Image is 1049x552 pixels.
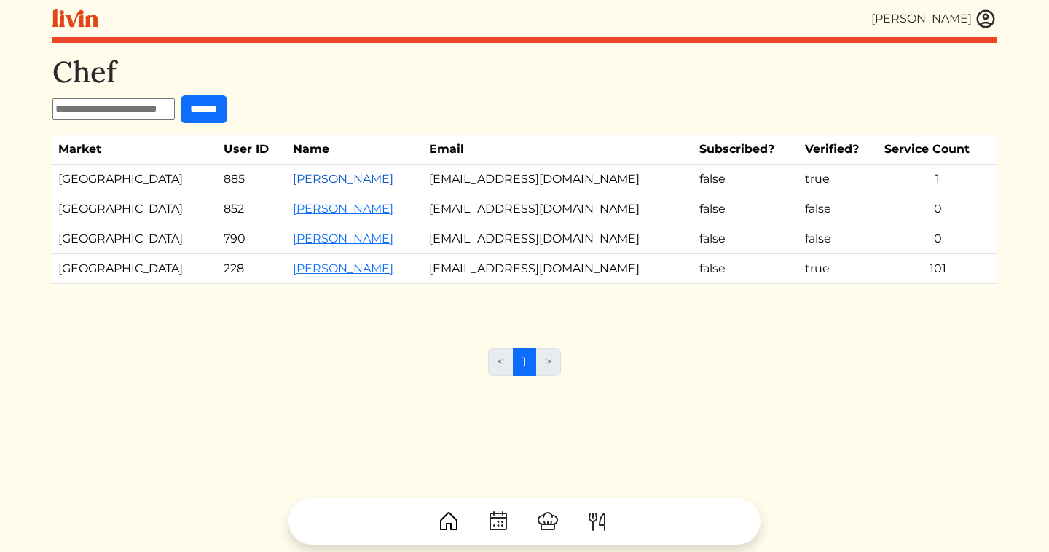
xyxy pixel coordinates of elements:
td: 228 [218,254,287,284]
img: ForkKnife-55491504ffdb50bab0c1e09e7649658475375261d09fd45db06cec23bce548bf.svg [586,510,609,533]
td: 0 [879,224,997,254]
a: [PERSON_NAME] [293,232,393,245]
a: 1 [513,348,536,376]
nav: Page [488,348,561,387]
th: Subscribed? [694,135,799,165]
td: 852 [218,194,287,224]
th: Email [423,135,694,165]
td: false [694,165,799,194]
a: [PERSON_NAME] [293,261,393,275]
div: [PERSON_NAME] [871,10,972,28]
td: true [799,165,879,194]
th: Service Count [879,135,997,165]
td: [EMAIL_ADDRESS][DOMAIN_NAME] [423,194,694,224]
td: [GEOGRAPHIC_DATA] [52,165,218,194]
td: [GEOGRAPHIC_DATA] [52,224,218,254]
td: [EMAIL_ADDRESS][DOMAIN_NAME] [423,224,694,254]
th: Market [52,135,218,165]
th: Name [287,135,423,165]
td: false [694,224,799,254]
a: [PERSON_NAME] [293,172,393,186]
img: ChefHat-a374fb509e4f37eb0702ca99f5f64f3b6956810f32a249b33092029f8484b388.svg [536,510,559,533]
td: [EMAIL_ADDRESS][DOMAIN_NAME] [423,165,694,194]
img: House-9bf13187bcbb5817f509fe5e7408150f90897510c4275e13d0d5fca38e0b5951.svg [437,510,460,533]
td: false [799,194,879,224]
td: true [799,254,879,284]
img: CalendarDots-5bcf9d9080389f2a281d69619e1c85352834be518fbc73d9501aef674afc0d57.svg [487,510,510,533]
td: false [694,194,799,224]
td: false [799,224,879,254]
td: 0 [879,194,997,224]
img: livin-logo-a0d97d1a881af30f6274990eb6222085a2533c92bbd1e4f22c21b4f0d0e3210c.svg [52,9,98,28]
th: User ID [218,135,287,165]
td: [EMAIL_ADDRESS][DOMAIN_NAME] [423,254,694,284]
a: [PERSON_NAME] [293,202,393,216]
img: user_account-e6e16d2ec92f44fc35f99ef0dc9cddf60790bfa021a6ecb1c896eb5d2907b31c.svg [975,8,997,30]
td: 885 [218,165,287,194]
td: false [694,254,799,284]
th: Verified? [799,135,879,165]
h1: Chef [52,55,997,90]
td: 1 [879,165,997,194]
td: [GEOGRAPHIC_DATA] [52,194,218,224]
td: 101 [879,254,997,284]
td: 790 [218,224,287,254]
td: [GEOGRAPHIC_DATA] [52,254,218,284]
